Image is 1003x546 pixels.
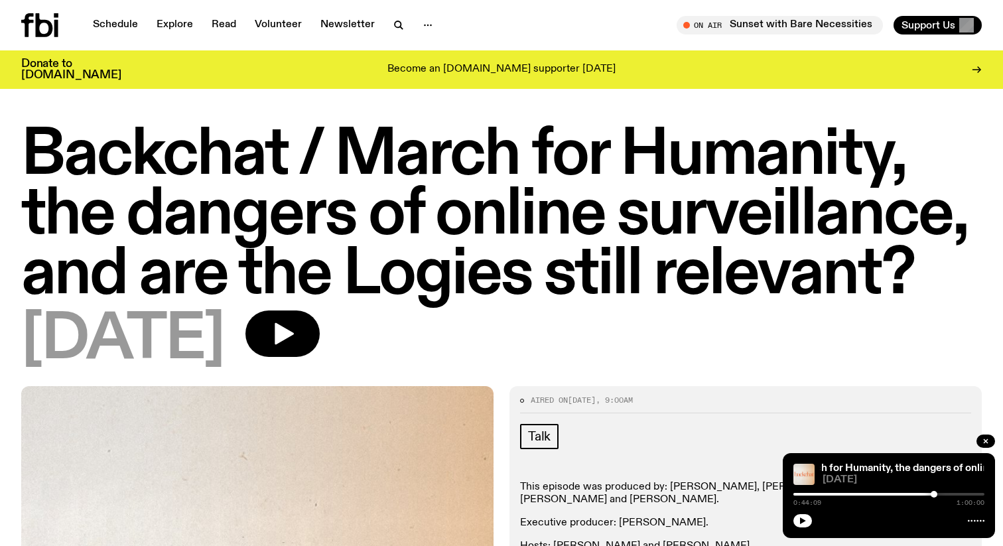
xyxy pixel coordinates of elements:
span: 0:44:09 [793,500,821,506]
a: Volunteer [247,16,310,34]
h1: Backchat / March for Humanity, the dangers of online surveillance, and are the Logies still relev... [21,126,982,305]
a: Read [204,16,244,34]
span: [DATE] [823,475,984,485]
a: Talk [520,424,559,449]
button: On AirSunset with Bare Necessities [677,16,883,34]
span: Support Us [902,19,955,31]
button: Support Us [894,16,982,34]
p: Become an [DOMAIN_NAME] supporter [DATE] [387,64,616,76]
span: Talk [528,429,551,444]
span: [DATE] [568,395,596,405]
a: Explore [149,16,201,34]
a: Schedule [85,16,146,34]
span: , 9:00am [596,395,633,405]
span: 1:00:00 [957,500,984,506]
p: This episode was produced by: [PERSON_NAME], [PERSON_NAME], [PERSON_NAME], [PERSON_NAME] and [PER... [520,481,971,506]
span: [DATE] [21,310,224,370]
h3: Donate to [DOMAIN_NAME] [21,58,121,81]
p: Executive producer: [PERSON_NAME]. [520,517,971,529]
a: Newsletter [312,16,383,34]
span: Aired on [531,395,568,405]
